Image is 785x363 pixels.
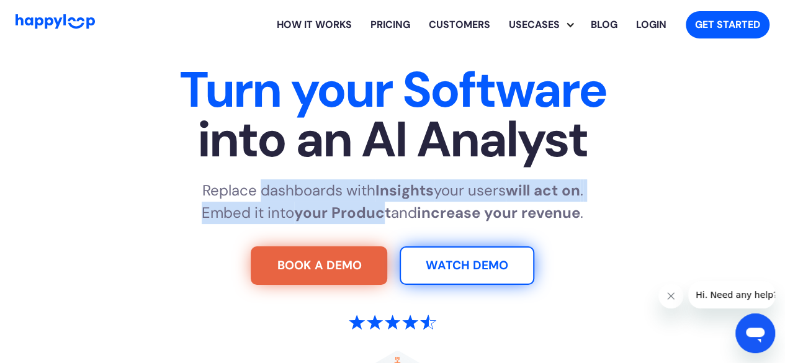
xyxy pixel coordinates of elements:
[202,179,583,224] p: Replace dashboards with your users . Embed it into and .
[400,246,534,285] a: Watch Demo
[16,14,95,29] img: HappyLoop Logo
[658,284,683,308] iframe: Close message
[361,5,419,45] a: View HappyLoop pricing plans
[267,5,361,45] a: Learn how HappyLoop works
[16,115,769,164] span: into an AI Analyst
[500,5,581,45] div: Explore HappyLoop use cases
[581,5,627,45] a: Visit the HappyLoop blog for insights
[735,313,775,353] iframe: Button to launch messaging window
[506,181,580,200] strong: will act on
[419,5,500,45] a: Learn how HappyLoop works
[686,11,769,38] a: Get started with HappyLoop
[509,5,581,45] div: Usecases
[375,181,434,200] strong: Insights
[7,9,89,19] span: Hi. Need any help?
[688,281,775,308] iframe: Message from company
[294,203,391,222] strong: your Product
[417,203,580,222] strong: increase your revenue
[16,65,769,164] h1: Turn your Software
[16,14,95,35] a: Go to Home Page
[627,5,676,45] a: Log in to your HappyLoop account
[500,17,569,32] div: Usecases
[251,246,387,285] a: Try For Free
